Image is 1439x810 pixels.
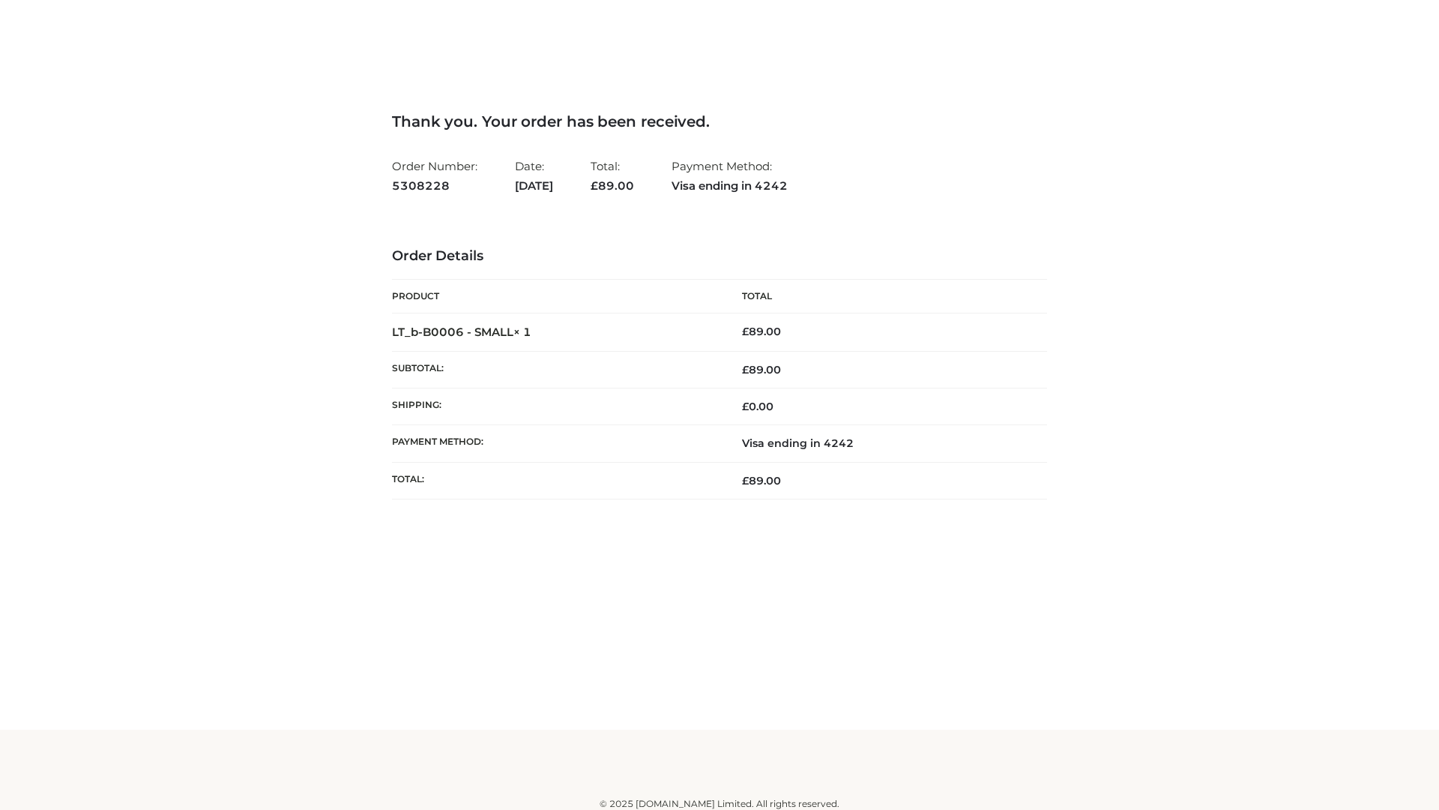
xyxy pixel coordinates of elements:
span: £ [742,325,749,338]
li: Payment Method: [672,153,788,199]
span: 89.00 [591,178,634,193]
h3: Order Details [392,248,1047,265]
th: Product [392,280,719,313]
strong: 5308228 [392,176,477,196]
strong: [DATE] [515,176,553,196]
th: Total [719,280,1047,313]
strong: LT_b-B0006 - SMALL [392,325,531,339]
li: Total: [591,153,634,199]
span: 89.00 [742,363,781,376]
span: £ [742,474,749,487]
th: Total: [392,462,719,499]
th: Shipping: [392,388,719,425]
th: Subtotal: [392,351,719,388]
span: £ [591,178,598,193]
th: Payment method: [392,425,719,462]
span: £ [742,363,749,376]
li: Order Number: [392,153,477,199]
span: £ [742,400,749,413]
td: Visa ending in 4242 [719,425,1047,462]
bdi: 89.00 [742,325,781,338]
bdi: 0.00 [742,400,773,413]
li: Date: [515,153,553,199]
strong: × 1 [513,325,531,339]
span: 89.00 [742,474,781,487]
strong: Visa ending in 4242 [672,176,788,196]
h3: Thank you. Your order has been received. [392,112,1047,130]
